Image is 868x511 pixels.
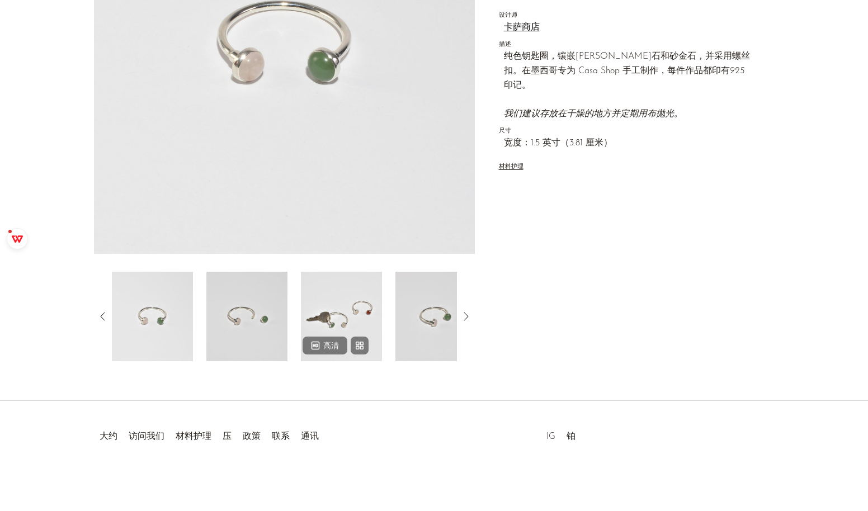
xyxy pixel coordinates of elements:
[504,21,751,35] a: 卡萨商店
[567,432,575,441] a: 铂
[395,272,477,361] img: 纯宝石钥匙圈
[272,432,290,441] a: 联系
[176,432,211,441] a: 材料护理
[206,272,287,361] img: 纯宝石钥匙圈
[499,163,523,172] button: 材料护理
[223,432,232,441] a: 压
[504,110,683,119] i: 我们建议存放在干燥的地方并定期用布抛光。
[499,40,751,50] span: 描述
[504,136,751,151] span: 宽度：1.5 英寸（3.81 厘米）
[129,432,164,441] a: 访问我们
[94,423,324,444] ul: 快速链接
[541,423,581,444] ul: 社交媒体
[301,432,319,441] a: 通讯
[112,272,193,361] img: 纯宝石钥匙圈
[243,432,261,441] a: 政策
[499,126,751,136] span: 尺寸
[504,52,750,89] font: 纯色钥匙圈，镶嵌[PERSON_NAME]石和砂金石，并采用螺丝扣。在墨西哥专为 Casa Shop 手工制作，每件作品都印有 印记。
[100,432,117,441] a: 大约
[499,11,751,21] span: 设计师
[546,432,555,441] a: IG
[301,272,382,361] img: 纯宝石钥匙圈
[730,67,744,75] em: 925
